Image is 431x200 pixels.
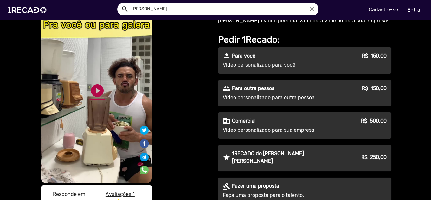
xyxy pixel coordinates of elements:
[119,3,130,14] button: Example home icon
[223,94,338,101] p: Vídeo personalizado para outra pessoa.
[106,191,135,197] u: Avaliações 1
[308,6,315,13] i: close
[140,127,149,133] i: Share on Twitter
[361,117,387,125] p: R$ 500,00
[232,182,279,190] p: Fazer uma proposta
[362,52,387,60] p: R$ 150,00
[140,165,149,171] i: Share on WhatsApp
[223,61,338,69] p: Vídeo personalizado para você.
[140,166,149,174] img: Compartilhe no whatsapp
[121,5,129,13] mat-icon: Example home icon
[223,85,230,92] mat-icon: people
[223,52,230,60] mat-icon: person
[362,85,387,92] p: R$ 150,00
[232,85,275,92] p: Para outra pessoa
[361,154,387,161] p: R$ 250,00
[139,138,149,148] img: Compartilhe no facebook
[232,150,338,165] p: 1RECADO do [PERSON_NAME] [PERSON_NAME]
[46,191,92,198] p: Responde em
[140,126,149,135] img: Compartilhe no twitter
[223,154,230,161] mat-icon: star
[127,3,318,15] input: Pesquisar...
[140,152,149,158] i: Share on Telegram
[232,117,256,125] p: Comercial
[403,4,426,15] a: Entrar
[223,191,338,199] p: Faça uma proposta para o talento.
[223,182,230,190] mat-icon: gavel
[218,34,391,45] h2: Pedir 1Recado:
[232,52,255,60] p: Para você
[140,153,149,161] img: Compartilhe no telegram
[223,126,338,134] p: Vídeo personalizado para sua empresa.
[139,138,149,144] i: Share on Facebook
[223,117,230,125] mat-icon: business
[369,7,398,13] u: Cadastre-se
[90,83,105,98] a: play_circle_filled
